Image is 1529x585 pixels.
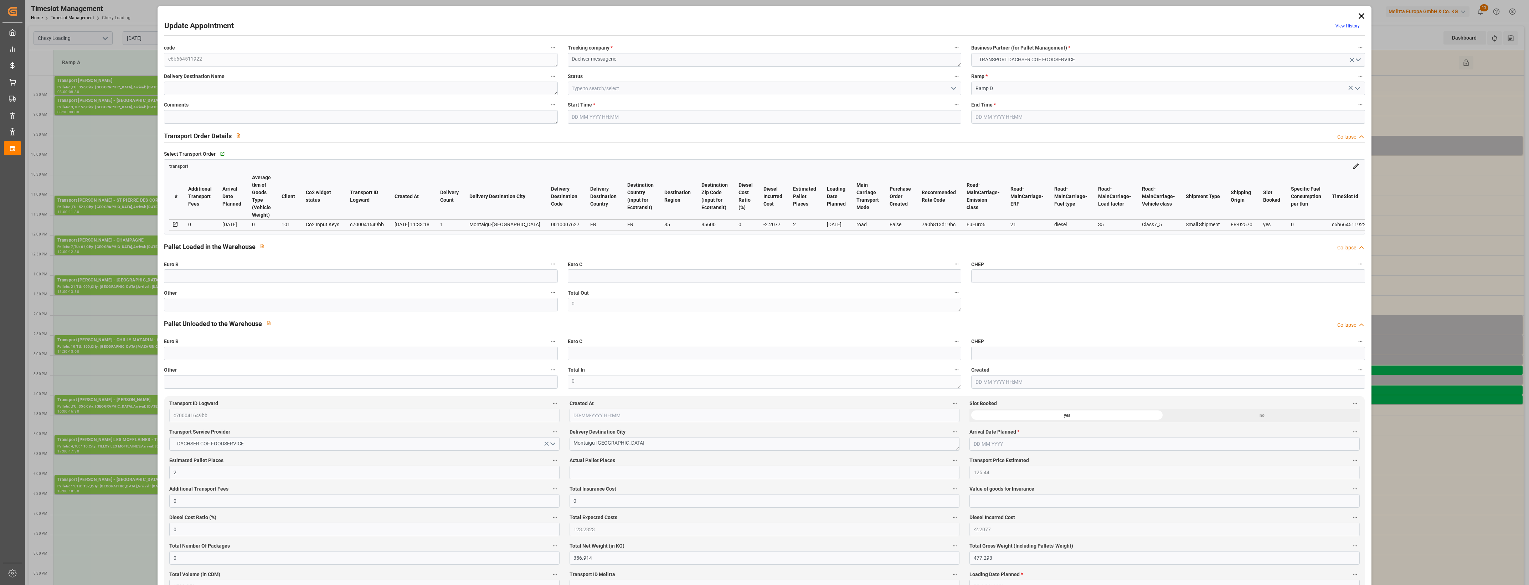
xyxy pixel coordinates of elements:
[975,56,1078,63] span: TRANSPORT DACHSER COF FOODSERVICE
[1337,133,1356,141] div: Collapse
[622,174,659,219] th: Destination Country (input for Ecotransit)
[971,44,1070,52] span: Business Partner (for Pallet Management)
[568,338,582,345] span: Euro C
[763,220,782,229] div: -2.2077
[164,53,557,67] textarea: c6b664511922
[169,457,223,464] span: Estimated Pallet Places
[568,101,595,109] span: Start Time
[916,174,961,219] th: Recommended Rate Code
[262,316,276,330] button: View description
[1356,337,1365,346] button: CHEP
[1350,570,1360,579] button: Loading Date Planned *
[793,220,816,229] div: 2
[590,220,617,229] div: FR
[188,220,212,229] div: 0
[435,174,464,219] th: Delivery Count
[1327,174,1371,219] th: TimeSlot Id
[948,83,959,94] button: open menu
[306,220,339,229] div: Co2 Input Keys
[1335,24,1360,29] a: View History
[971,375,1365,389] input: DD-MM-YYYY HH:MM
[969,485,1034,493] span: Value of goods for Insurance
[952,337,961,346] button: Euro C
[169,400,218,407] span: Transport ID Logward
[169,485,228,493] span: Additional Transport Fees
[733,174,758,219] th: Diesel Cost Ratio (%)
[549,43,558,52] button: code
[1350,513,1360,522] button: Diesel Incurred Cost
[568,53,961,67] textarea: Dachser messagerie
[1352,83,1362,94] button: open menu
[1180,174,1225,219] th: Shipment Type
[464,174,546,219] th: Delivery Destination City
[169,174,183,219] th: #
[550,570,560,579] button: Total Volume (in CDM)
[1337,244,1356,252] div: Collapse
[659,174,696,219] th: Destination Region
[256,239,269,253] button: View description
[568,289,589,297] span: Total Out
[922,220,956,229] div: 7a0b813d19bc
[585,174,622,219] th: Delivery Destination Country
[738,220,753,229] div: 0
[950,399,959,408] button: Created At
[570,457,615,464] span: Actual Pallet Places
[952,43,961,52] button: Trucking company *
[1005,174,1049,219] th: Road-MainCarriage-ERF
[282,220,295,229] div: 101
[570,409,959,422] input: DD-MM-YYYY HH:MM
[890,220,911,229] div: False
[851,174,884,219] th: Main Carriage Transport Mode
[969,514,1015,521] span: Diesel Incurred Cost
[550,456,560,465] button: Estimated Pallet Places
[1049,174,1093,219] th: Road-MainCarriage-Fuel type
[952,365,961,374] button: Total In
[1350,456,1360,465] button: Transport Price Estimated
[971,53,1365,67] button: open menu
[440,220,459,229] div: 1
[232,129,245,142] button: View description
[550,484,560,493] button: Additional Transport Fees
[1332,220,1366,229] div: c6b664511922
[969,428,1019,436] span: Arrival Date Planned
[971,101,996,109] span: End Time
[549,288,558,297] button: Other
[252,220,271,229] div: 0
[950,427,959,436] button: Delivery Destination City
[971,261,984,268] span: CHEP
[469,220,540,229] div: Montaigu-[GEOGRAPHIC_DATA]
[164,131,232,141] h2: Transport Order Details
[276,174,300,219] th: Client
[183,174,217,219] th: Additional Transport Fees
[950,456,959,465] button: Actual Pallet Places
[549,259,558,269] button: Euro B
[568,110,961,124] input: DD-MM-YYYY HH:MM
[952,100,961,109] button: Start Time *
[822,174,851,219] th: Loading Date Planned
[550,513,560,522] button: Diesel Cost Ratio (%)
[969,400,997,407] span: Slot Booked
[164,73,225,80] span: Delivery Destination Name
[389,174,435,219] th: Created At
[568,261,582,268] span: Euro C
[300,174,345,219] th: Co2 widget status
[169,514,216,521] span: Diesel Cost Ratio (%)
[164,289,177,297] span: Other
[884,174,916,219] th: Purchase Order Created
[164,242,256,252] h2: Pallet Loaded in the Warehouse
[701,220,728,229] div: 85600
[395,220,429,229] div: [DATE] 11:33:18
[169,428,230,436] span: Transport Service Provider
[345,174,389,219] th: Transport ID Logward
[247,174,276,219] th: Average tkm of Goods Type (Vehicle Weight)
[788,174,822,219] th: Estimated Pallet Places
[568,82,961,95] input: Type to search/select
[971,338,984,345] span: CHEP
[570,542,624,550] span: Total Net Weight (in KG)
[550,541,560,550] button: Total Number Of Packages
[1010,220,1044,229] div: 21
[164,261,179,268] span: Euro B
[971,366,989,374] span: Created
[164,319,262,328] h2: Pallet Unloaded to the Warehouse
[1142,220,1175,229] div: Class7_5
